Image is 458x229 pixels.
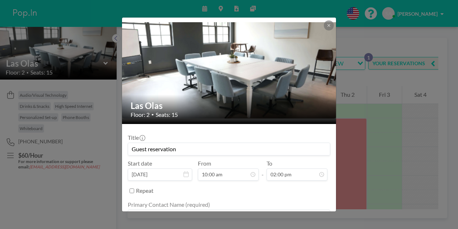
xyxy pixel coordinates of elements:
label: Start date [128,160,152,167]
span: Floor: 2 [131,111,150,118]
label: Primary Contact Name (required) [128,201,210,208]
label: Repeat [136,187,154,194]
label: From [198,160,211,167]
input: (No title) [128,143,330,155]
span: • [151,112,154,117]
img: 537.png [122,22,337,119]
span: - [262,162,264,178]
h2: Las Olas [131,100,328,111]
span: Seats: 15 [156,111,178,118]
label: To [267,160,272,167]
label: Title [128,134,145,141]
